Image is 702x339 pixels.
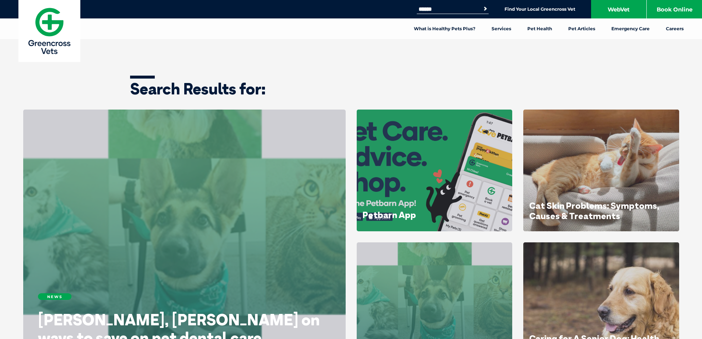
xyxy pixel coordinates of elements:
a: Pet Health [519,18,560,39]
h6: News [38,293,71,300]
a: Careers [658,18,692,39]
a: Services [483,18,519,39]
a: Cat Skin Problems: Symptoms, Causes & Treatments [529,200,659,221]
a: What is Healthy Pets Plus? [406,18,483,39]
h1: Search Results for: [130,81,572,97]
a: Find Your Local Greencross Vet [504,6,575,12]
a: Petbarn App [363,209,416,220]
a: Emergency Care [603,18,658,39]
button: Search [482,5,489,13]
a: Pet Articles [560,18,603,39]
